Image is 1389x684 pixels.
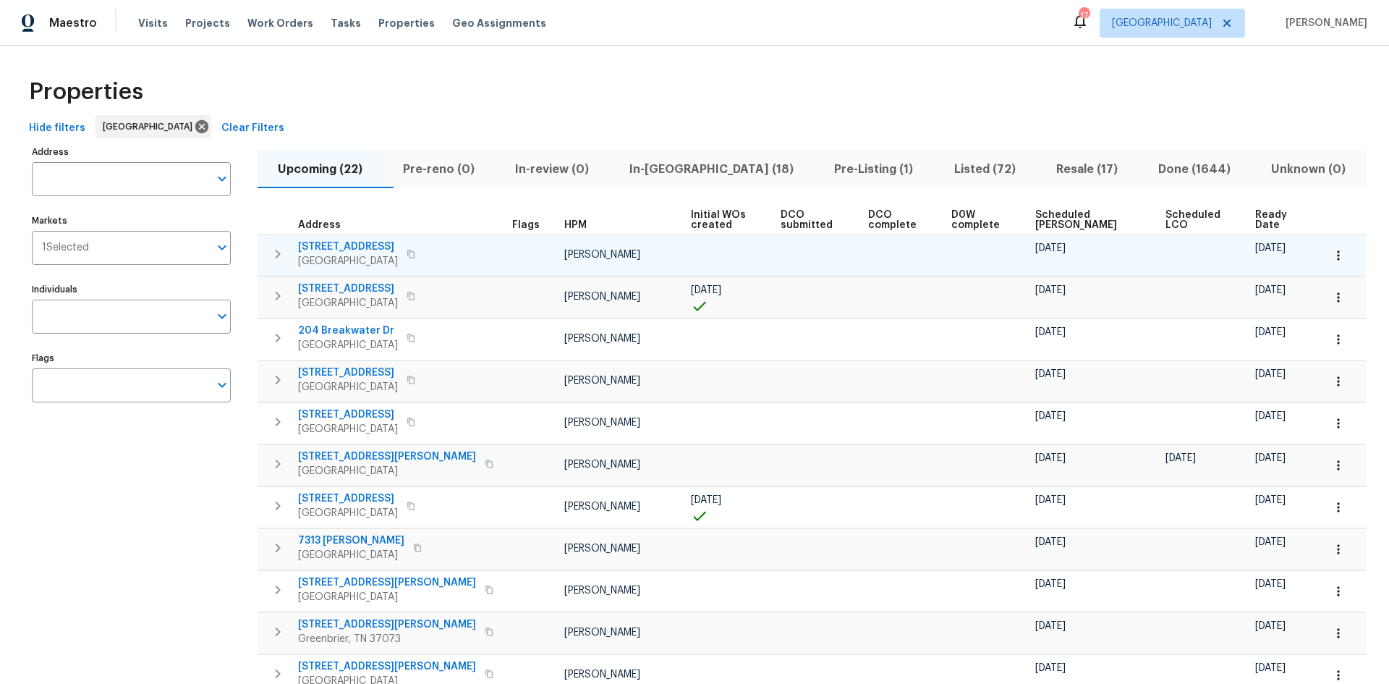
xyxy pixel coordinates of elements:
span: [DATE] [1255,327,1286,337]
span: [DATE] [1255,369,1286,379]
span: [STREET_ADDRESS][PERSON_NAME] [298,575,476,590]
span: [DATE] [1035,453,1066,463]
span: [DATE] [1035,621,1066,631]
span: Properties [378,16,435,30]
span: Resale (17) [1045,159,1129,180]
span: Flags [512,220,540,230]
span: [DATE] [691,495,721,505]
span: [PERSON_NAME] [564,292,640,302]
span: [PERSON_NAME] [564,418,640,428]
span: [DATE] [1035,411,1066,421]
span: [GEOGRAPHIC_DATA] [103,119,198,134]
div: [GEOGRAPHIC_DATA] [95,115,211,138]
span: Done (1644) [1147,159,1242,180]
span: [STREET_ADDRESS][PERSON_NAME] [298,659,476,674]
span: [GEOGRAPHIC_DATA] [298,506,398,520]
button: Open [212,169,232,189]
span: [GEOGRAPHIC_DATA] [298,590,476,604]
span: [DATE] [1035,243,1066,253]
span: [STREET_ADDRESS] [298,408,398,422]
label: Address [32,148,231,156]
span: [DATE] [1255,243,1286,253]
span: [DATE] [1035,327,1066,337]
span: [GEOGRAPHIC_DATA] [298,338,398,352]
span: [DATE] [1255,453,1286,463]
span: [STREET_ADDRESS] [298,240,398,254]
div: 17 [1079,9,1089,23]
span: [PERSON_NAME] [564,502,640,512]
span: [PERSON_NAME] [564,460,640,470]
span: [DATE] [1035,369,1066,379]
span: [DATE] [1035,537,1066,547]
span: 7313 [PERSON_NAME] [298,533,404,548]
span: Pre-reno (0) [391,159,486,180]
span: [GEOGRAPHIC_DATA] [298,422,398,436]
span: [DATE] [1035,495,1066,505]
span: Initial WOs created [691,210,756,230]
span: [STREET_ADDRESS] [298,282,398,296]
span: [GEOGRAPHIC_DATA] [1112,16,1212,30]
span: [DATE] [1255,495,1286,505]
span: [DATE] [1035,663,1066,673]
button: Open [212,237,232,258]
span: Scheduled [PERSON_NAME] [1035,210,1141,230]
span: Upcoming (22) [266,159,374,180]
span: D0W complete [951,210,1011,230]
label: Markets [32,216,231,225]
span: [DATE] [1255,663,1286,673]
button: Open [212,375,232,395]
span: [DATE] [691,285,721,295]
span: 1 Selected [42,242,89,254]
span: [PERSON_NAME] [564,334,640,344]
button: Open [212,306,232,326]
span: [DATE] [1255,621,1286,631]
span: Address [298,220,341,230]
span: [PERSON_NAME] [564,628,640,638]
span: In-review (0) [504,159,600,180]
label: Individuals [32,285,231,294]
span: Greenbrier, TN 37073 [298,632,476,646]
span: Tasks [331,18,361,28]
span: [STREET_ADDRESS] [298,491,398,506]
span: DCO submitted [781,210,844,230]
span: Ready Date [1255,210,1298,230]
span: Scheduled LCO [1165,210,1231,230]
span: [GEOGRAPHIC_DATA] [298,254,398,269]
span: [GEOGRAPHIC_DATA] [298,296,398,311]
span: 204 Breakwater Dr [298,324,398,338]
span: [GEOGRAPHIC_DATA] [298,380,398,394]
span: Properties [29,85,143,99]
span: Listed (72) [943,159,1027,180]
span: [DATE] [1035,285,1066,295]
span: Pre-Listing (1) [823,159,925,180]
label: Flags [32,354,231,363]
span: [PERSON_NAME] [1280,16,1367,30]
span: DCO complete [868,210,927,230]
span: Work Orders [247,16,313,30]
span: [DATE] [1255,285,1286,295]
button: Hide filters [23,115,91,142]
span: Clear Filters [221,119,284,138]
span: [PERSON_NAME] [564,250,640,260]
span: [PERSON_NAME] [564,544,640,554]
span: HPM [564,220,587,230]
span: [STREET_ADDRESS][PERSON_NAME] [298,617,476,632]
span: [STREET_ADDRESS] [298,366,398,380]
span: [GEOGRAPHIC_DATA] [298,548,404,562]
span: [GEOGRAPHIC_DATA] [298,464,476,478]
span: In-[GEOGRAPHIC_DATA] (18) [618,159,805,180]
span: [DATE] [1035,579,1066,589]
span: [STREET_ADDRESS][PERSON_NAME] [298,449,476,464]
span: [DATE] [1255,537,1286,547]
span: [PERSON_NAME] [564,376,640,386]
span: [PERSON_NAME] [564,670,640,680]
span: [DATE] [1255,579,1286,589]
button: Clear Filters [216,115,290,142]
span: Projects [185,16,230,30]
span: Maestro [49,16,97,30]
span: [DATE] [1255,411,1286,421]
span: Geo Assignments [452,16,546,30]
span: Visits [138,16,168,30]
span: Hide filters [29,119,85,138]
span: Unknown (0) [1260,159,1357,180]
